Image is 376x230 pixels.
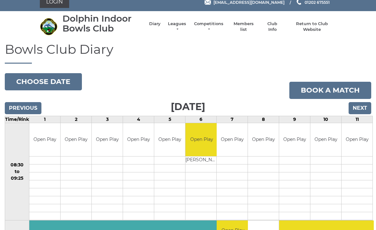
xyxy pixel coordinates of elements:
td: Open Play [123,123,154,157]
img: Dolphin Indoor Bowls Club [40,18,57,35]
td: Open Play [217,123,248,157]
td: 6 [185,116,217,123]
td: 8 [248,116,279,123]
td: [PERSON_NAME] [185,157,218,164]
td: 4 [123,116,154,123]
td: Open Play [279,123,310,157]
div: Dolphin Indoor Bowls Club [62,14,143,33]
td: 2 [61,116,92,123]
td: 1 [29,116,61,123]
td: 11 [342,116,373,123]
button: Choose date [5,73,82,90]
td: 5 [154,116,185,123]
a: Diary [149,21,161,27]
input: Previous [5,102,41,114]
input: Next [349,102,371,114]
a: Leagues [167,21,187,32]
td: Open Play [61,123,91,157]
td: Open Play [154,123,185,157]
a: Competitions [193,21,224,32]
a: Book a match [289,82,371,99]
td: Open Play [92,123,123,157]
a: Club Info [263,21,282,32]
a: Return to Club Website [288,21,336,32]
td: 3 [92,116,123,123]
td: Open Play [29,123,60,157]
td: 7 [217,116,248,123]
td: 08:30 to 09:25 [5,123,29,220]
td: Open Play [185,123,218,157]
td: Time/Rink [5,116,29,123]
td: 10 [310,116,342,123]
td: Open Play [310,123,341,157]
h1: Bowls Club Diary [5,42,371,64]
td: Open Play [342,123,372,157]
td: Open Play [248,123,279,157]
td: 9 [279,116,310,123]
a: Members list [230,21,257,32]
